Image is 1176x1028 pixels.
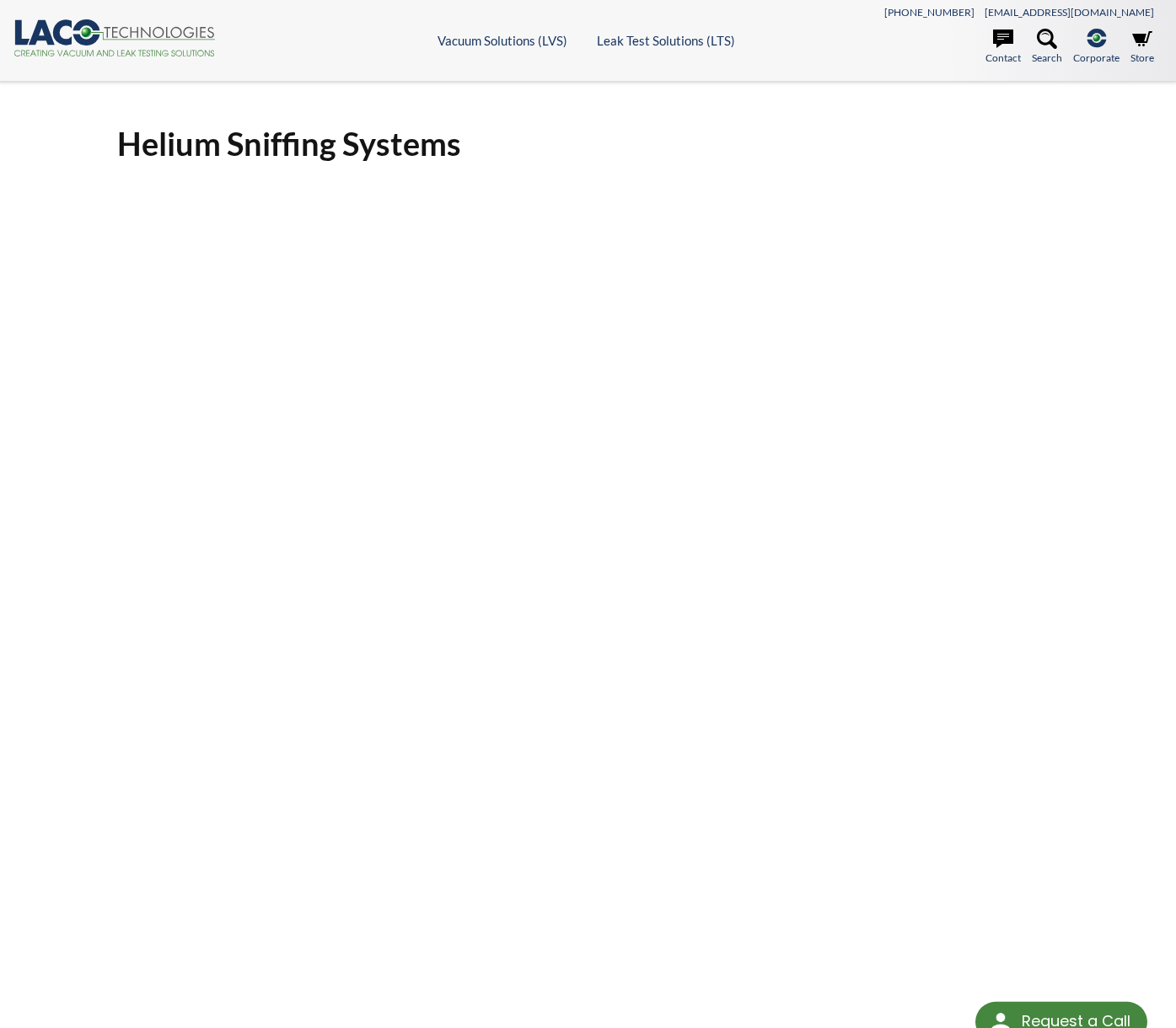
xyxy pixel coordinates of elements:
a: [PHONE_NUMBER] [884,6,975,19]
a: Search [1032,29,1062,66]
a: Contact [985,29,1021,66]
a: [EMAIL_ADDRESS][DOMAIN_NAME] [985,6,1154,19]
a: Vacuum Solutions (LVS) [438,33,567,48]
h1: Helium Sniffing Systems [117,123,1059,164]
span: Corporate [1073,50,1120,66]
a: Store [1130,29,1154,66]
a: Leak Test Solutions (LTS) [597,33,735,48]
